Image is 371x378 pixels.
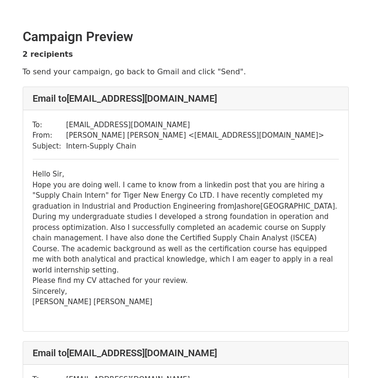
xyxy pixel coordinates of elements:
div: Hello Sir, [33,169,339,180]
strong: 2 recipients [23,50,73,59]
span: Jashore [234,202,260,211]
div: Sincerely, [33,286,339,297]
td: To: [33,120,66,131]
div: Hope you are doing well. I came to know from a linkedin post that you are hiring a "Supply Chain ... [33,180,339,276]
td: Subject: [33,141,66,152]
div: Please find my CV attached for your review. [33,275,339,286]
td: Intern-Supply Chain [66,141,324,152]
p: To send your campaign, go back to Gmail and click "Send". [23,67,349,77]
td: [PERSON_NAME] [PERSON_NAME] < [EMAIL_ADDRESS][DOMAIN_NAME] > [66,130,324,141]
h2: Campaign Preview [23,29,349,45]
div: [PERSON_NAME] [PERSON_NAME] [33,297,339,308]
td: From: [33,130,66,141]
td: [EMAIL_ADDRESS][DOMAIN_NAME] [66,120,324,131]
h4: Email to [EMAIL_ADDRESS][DOMAIN_NAME] [33,93,339,104]
h4: Email to [EMAIL_ADDRESS][DOMAIN_NAME] [33,347,339,359]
